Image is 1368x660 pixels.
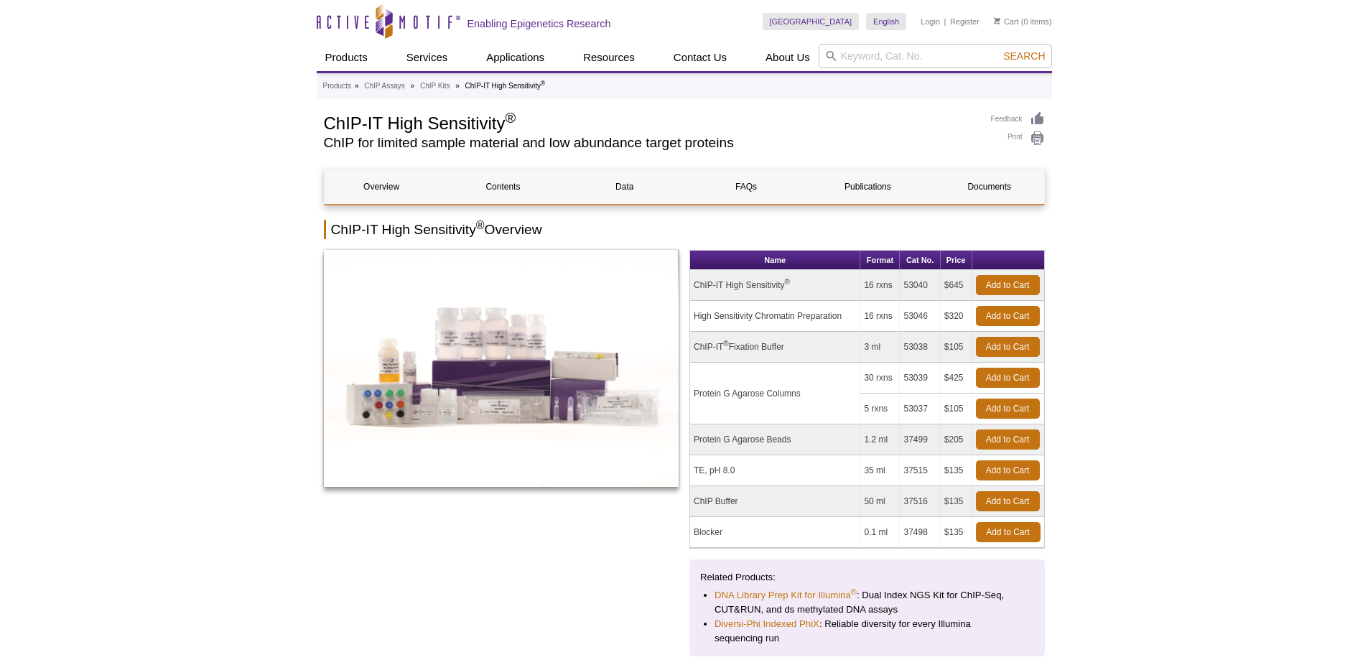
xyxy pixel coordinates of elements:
[900,486,940,517] td: 37516
[866,13,906,30] a: English
[665,44,735,71] a: Contact Us
[976,522,1041,542] a: Add to Cart
[476,219,485,231] sup: ®
[900,424,940,455] td: 37499
[941,517,972,548] td: $135
[900,270,940,301] td: 53040
[860,251,900,270] th: Format
[324,136,977,149] h2: ChIP for limited sample material and low abundance target proteins
[941,394,972,424] td: $105
[991,131,1045,147] a: Print
[324,220,1045,239] h2: ChIP-IT High Sensitivity Overview
[690,455,860,486] td: TE, pH 8.0
[976,275,1040,295] a: Add to Cart
[690,424,860,455] td: Protein G Agarose Beads
[900,332,940,363] td: 53038
[465,82,546,90] li: ChIP-IT High Sensitivity
[900,455,940,486] td: 37515
[690,251,860,270] th: Name
[478,44,553,71] a: Applications
[941,332,972,363] td: $105
[763,13,860,30] a: [GEOGRAPHIC_DATA]
[950,17,980,27] a: Register
[323,80,351,93] a: Products
[364,80,405,93] a: ChIP Assays
[1003,50,1045,62] span: Search
[355,82,359,90] li: »
[900,301,940,332] td: 53046
[574,44,643,71] a: Resources
[715,617,1020,646] li: : Reliable diversity for every Illumina sequencing run
[317,44,376,71] a: Products
[941,270,972,301] td: $645
[700,570,1034,585] p: Related Products:
[860,270,900,301] td: 16 rxns
[900,394,940,424] td: 53037
[860,517,900,548] td: 0.1 ml
[689,169,803,204] a: FAQs
[976,337,1040,357] a: Add to Cart
[715,588,1020,617] li: : Dual Index NGS Kit for ChIP-Seq, CUT&RUN, and ds methylated DNA assays
[860,301,900,332] td: 16 rxns
[932,169,1046,204] a: Documents
[941,486,972,517] td: $135
[690,517,860,548] td: Blocker
[900,517,940,548] td: 37498
[860,394,900,424] td: 5 rxns
[446,169,560,204] a: Contents
[851,587,857,596] sup: ®
[941,424,972,455] td: $205
[324,250,679,487] img: ChIP-IT High Sensitivity Kit
[811,169,925,204] a: Publications
[541,80,545,87] sup: ®
[941,455,972,486] td: $135
[994,17,1019,27] a: Cart
[715,588,857,603] a: DNA Library Prep Kit for Illumina®
[941,301,972,332] td: $320
[567,169,681,204] a: Data
[941,363,972,394] td: $425
[690,332,860,363] td: ChIP-IT Fixation Buffer
[690,301,860,332] td: High Sensitivity Chromatin Preparation
[900,363,940,394] td: 53039
[467,17,611,30] h2: Enabling Epigenetics Research
[994,13,1052,30] li: (0 items)
[420,80,450,93] a: ChIP Kits
[976,368,1040,388] a: Add to Cart
[991,111,1045,127] a: Feedback
[325,169,439,204] a: Overview
[690,270,860,301] td: ChIP-IT High Sensitivity
[785,278,790,286] sup: ®
[455,82,460,90] li: »
[941,251,972,270] th: Price
[505,110,516,126] sup: ®
[999,50,1049,62] button: Search
[757,44,819,71] a: About Us
[690,486,860,517] td: ChIP Buffer
[921,17,940,27] a: Login
[944,13,946,30] li: |
[715,617,819,631] a: Diversi-Phi Indexed PhiX
[723,340,728,348] sup: ®
[860,455,900,486] td: 35 ml
[819,44,1052,68] input: Keyword, Cat. No.
[900,251,940,270] th: Cat No.
[976,306,1040,326] a: Add to Cart
[994,17,1000,24] img: Your Cart
[976,460,1040,480] a: Add to Cart
[976,429,1040,450] a: Add to Cart
[324,111,977,133] h1: ChIP-IT High Sensitivity
[976,399,1040,419] a: Add to Cart
[860,486,900,517] td: 50 ml
[690,363,860,424] td: Protein G Agarose Columns
[398,44,457,71] a: Services
[860,332,900,363] td: 3 ml
[411,82,415,90] li: »
[976,491,1040,511] a: Add to Cart
[860,363,900,394] td: 30 rxns
[860,424,900,455] td: 1.2 ml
